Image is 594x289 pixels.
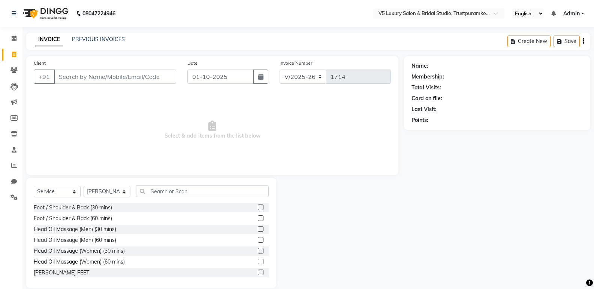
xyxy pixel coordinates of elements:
[34,269,89,277] div: [PERSON_NAME] FEET
[563,10,580,18] span: Admin
[19,3,70,24] img: logo
[34,204,112,212] div: Foot / Shoulder & Back (30 mins)
[136,185,269,197] input: Search or Scan
[34,215,112,222] div: Foot / Shoulder & Back (60 mins)
[554,36,580,47] button: Save
[34,93,391,167] span: Select & add items from the list below
[411,116,428,124] div: Points:
[411,84,441,92] div: Total Visits:
[34,258,125,266] div: Head Oil Massage (Women) (60 mins)
[411,105,437,113] div: Last Visit:
[34,236,116,244] div: Head Oil Massage (Men) (60 mins)
[54,70,176,84] input: Search by Name/Mobile/Email/Code
[72,36,125,43] a: PREVIOUS INVOICES
[34,225,116,233] div: Head Oil Massage (Men) (30 mins)
[187,60,198,67] label: Date
[35,33,63,46] a: INVOICE
[82,3,115,24] b: 08047224946
[34,247,125,255] div: Head Oil Massage (Women) (30 mins)
[411,95,442,102] div: Card on file:
[411,62,428,70] div: Name:
[411,73,444,81] div: Membership:
[34,70,55,84] button: +91
[34,60,46,67] label: Client
[280,60,312,67] label: Invoice Number
[507,36,551,47] button: Create New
